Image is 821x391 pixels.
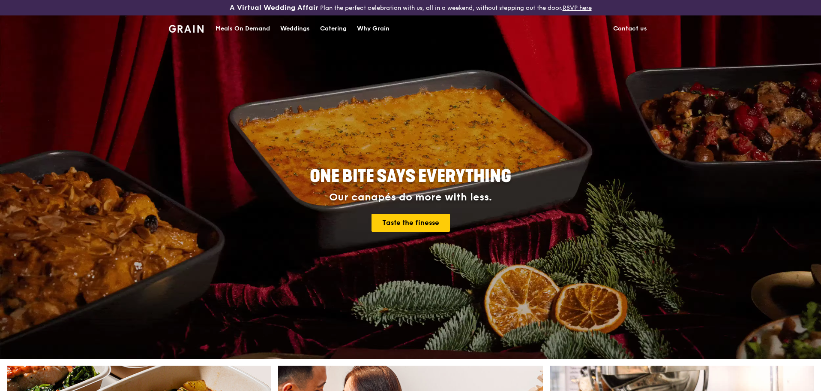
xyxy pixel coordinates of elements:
[357,16,390,42] div: Why Grain
[275,16,315,42] a: Weddings
[310,166,511,187] span: ONE BITE SAYS EVERYTHING
[256,191,565,203] div: Our canapés do more with less.
[608,16,652,42] a: Contact us
[169,15,204,41] a: GrainGrain
[315,16,352,42] a: Catering
[230,3,318,12] h3: A Virtual Wedding Affair
[320,16,347,42] div: Catering
[372,214,450,232] a: Taste the finesse
[216,16,270,42] div: Meals On Demand
[164,3,657,12] div: Plan the perfect celebration with us, all in a weekend, without stepping out the door.
[280,16,310,42] div: Weddings
[563,4,592,12] a: RSVP here
[169,25,204,33] img: Grain
[352,16,395,42] a: Why Grain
